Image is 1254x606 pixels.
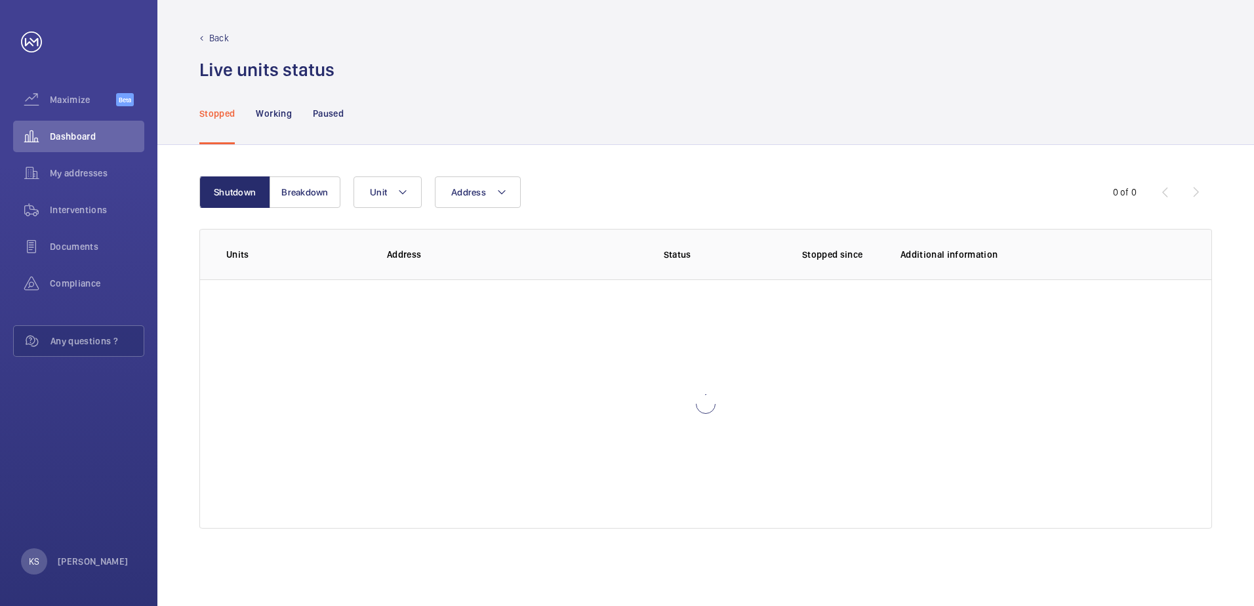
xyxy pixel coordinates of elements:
[51,334,144,348] span: Any questions ?
[29,555,39,568] p: KS
[370,187,387,197] span: Unit
[256,107,291,120] p: Working
[900,248,1185,261] p: Additional information
[313,107,344,120] p: Paused
[50,167,144,180] span: My addresses
[116,93,134,106] span: Beta
[802,248,880,261] p: Stopped since
[50,130,144,143] span: Dashboard
[354,176,422,208] button: Unit
[582,248,771,261] p: Status
[435,176,521,208] button: Address
[270,176,340,208] button: Breakdown
[50,277,144,290] span: Compliance
[199,58,334,82] h1: Live units status
[199,107,235,120] p: Stopped
[226,248,366,261] p: Units
[50,240,144,253] span: Documents
[199,176,270,208] button: Shutdown
[50,93,116,106] span: Maximize
[387,248,573,261] p: Address
[451,187,486,197] span: Address
[1113,186,1137,199] div: 0 of 0
[50,203,144,216] span: Interventions
[209,31,229,45] p: Back
[58,555,129,568] p: [PERSON_NAME]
